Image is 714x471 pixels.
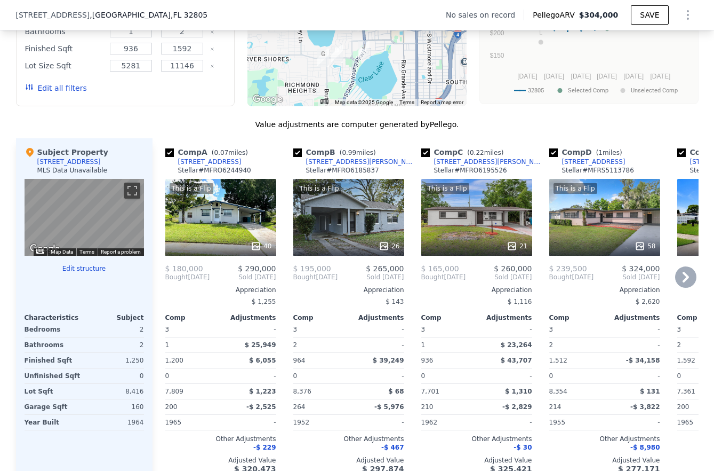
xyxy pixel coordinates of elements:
text: [DATE] [544,73,564,80]
div: 2 [293,337,347,352]
div: 1962 [421,415,475,430]
div: - [351,368,404,383]
span: $ 1,310 [505,388,532,395]
span: -$ 5,976 [374,403,404,411]
text: [DATE] [571,73,591,80]
div: Other Adjustments [421,435,532,443]
span: $ 2,620 [636,298,660,305]
text: [DATE] [517,73,537,80]
div: - [607,415,660,430]
div: Appreciation [549,286,660,294]
div: 1216 Martin L King Dr [358,41,370,59]
span: 7,361 [677,388,695,395]
text: L [539,29,542,36]
div: Stellar # MFRS5113786 [562,166,634,175]
div: 8,416 [86,384,144,399]
div: 1 [165,337,219,352]
div: 2 [86,322,144,337]
div: Bedrooms [25,322,82,337]
div: No sales on record [446,10,524,20]
span: $ 25,949 [245,341,276,349]
div: Comp A [165,147,252,158]
span: 1,200 [165,357,183,364]
span: Bought [549,273,572,281]
span: 1,592 [677,357,695,364]
div: - [479,368,532,383]
span: 3 [165,326,170,333]
span: 1 [598,149,603,156]
div: 0 [86,368,144,383]
span: ( miles) [207,149,252,156]
div: This is a Flip [553,183,597,194]
div: This is a Flip [298,183,341,194]
span: 0 [293,372,298,380]
div: Comp [165,313,221,322]
div: Appreciation [293,286,404,294]
div: 40 [251,241,271,252]
div: [STREET_ADDRESS] [562,158,625,166]
span: $ 6,055 [249,357,276,364]
div: 160 [86,399,144,414]
span: -$ 8,980 [630,444,660,451]
button: Clear [210,64,214,68]
div: Other Adjustments [293,435,404,443]
span: -$ 2,525 [246,403,276,411]
span: 1,512 [549,357,567,364]
div: - [223,322,276,337]
span: 964 [293,357,306,364]
div: 2 [86,337,144,352]
span: $ 39,249 [373,357,404,364]
span: -$ 3,822 [630,403,660,411]
span: -$ 467 [381,444,404,451]
span: $ 131 [640,388,660,395]
div: [STREET_ADDRESS][PERSON_NAME] [306,158,417,166]
span: $ 68 [388,388,404,395]
div: Lot Sqft [25,384,82,399]
span: 3 [549,326,553,333]
div: 4045 Shellman St [317,49,329,67]
span: $ 1,223 [249,388,276,395]
span: 7,809 [165,388,183,395]
span: Sold [DATE] [593,273,660,281]
button: Clear [210,30,214,34]
span: 0 [677,372,681,380]
div: - [479,415,532,430]
span: , [GEOGRAPHIC_DATA] [90,10,207,20]
div: [STREET_ADDRESS][PERSON_NAME] [434,158,545,166]
a: [STREET_ADDRESS] [549,158,625,166]
a: Report a problem [101,249,141,255]
div: Year Built [25,415,82,430]
div: Adjustments [221,313,276,322]
div: Adjustments [605,313,660,322]
button: Map Data [51,248,73,256]
span: -$ 229 [253,444,276,451]
span: ( miles) [463,149,508,156]
text: 32805 [528,87,544,94]
div: Comp [549,313,605,322]
button: Keyboard shortcuts [320,99,328,104]
span: -$ 30 [514,444,532,451]
span: -$ 2,829 [502,403,532,411]
div: Garage Sqft [25,399,82,414]
button: Edit all filters [25,83,87,93]
span: [STREET_ADDRESS] [16,10,90,20]
span: 3 [677,326,681,333]
text: Selected Comp [568,87,608,94]
div: - [223,368,276,383]
span: $ 143 [386,298,404,305]
a: [STREET_ADDRESS][PERSON_NAME] [293,158,417,166]
div: [DATE] [293,273,338,281]
div: Subject Property [25,147,108,158]
div: This is a Flip [170,183,213,194]
div: Map [25,179,144,256]
a: Report a map error [421,99,463,105]
span: 8,376 [293,388,311,395]
span: 3 [421,326,426,333]
button: Toggle fullscreen view [124,183,140,199]
div: - [351,337,404,352]
a: Terms [399,99,414,105]
button: Edit structure [25,264,144,273]
div: Stellar # MFRO6195526 [434,166,507,175]
span: 936 [421,357,434,364]
div: 26 [379,241,399,252]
